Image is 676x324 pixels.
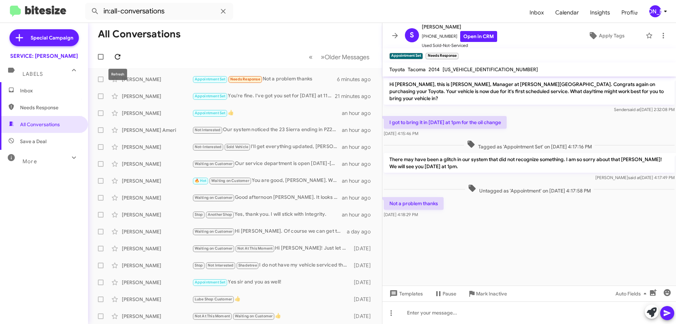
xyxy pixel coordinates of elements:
div: 39 minutes ago [628,110,670,117]
div: [DATE] [637,262,670,269]
div: [PERSON_NAME] [122,143,192,151]
span: All Conversations [20,121,60,128]
span: 🔥 Hot [195,178,207,183]
div: [PERSON_NAME] [122,313,192,320]
div: Yes sir and you as well! [192,278,637,286]
div: Not a problem thanks [192,75,642,83]
span: Waiting on Customer [195,195,233,200]
span: Lube Shop Customer [195,297,232,301]
div: Our system noticed the 23 Sierra ending in PZ250832 was here last November and was sending a "rem... [192,126,629,134]
div: [PERSON_NAME] [122,245,192,252]
span: Save a Deal [20,138,46,145]
span: Not Interested [195,128,221,132]
span: Shadetree [238,263,257,268]
div: 👍 [192,312,637,320]
span: » [615,53,619,61]
div: [DATE] [637,296,670,303]
div: 👍 [192,109,628,117]
span: Waiting on Customer [195,161,233,166]
nav: Page navigation example [599,50,668,64]
span: Not-Interested [195,145,222,149]
div: I'll get everything updated, [PERSON_NAME]. Thank you for letting us know and have a wonderful re... [192,143,628,151]
div: Hi [PERSON_NAME]! Just let us know when you are ready and we will get you scheduled. We've been s... [192,244,637,252]
a: Insights [584,2,616,23]
div: [PERSON_NAME] [122,76,192,83]
span: More [23,158,37,165]
input: Search [85,3,233,20]
div: 15 minutes ago [629,93,670,100]
span: Appointment Set [195,77,226,81]
div: [DATE] [637,313,670,320]
a: Special Campaign [10,29,79,46]
div: an hour ago [636,211,670,218]
span: Special Campaign [31,34,73,41]
div: Hi [PERSON_NAME]. Of course we can get that rescheduled for y'all. My first opening is [DATE] at ... [192,227,637,236]
span: Not At This Moment [195,314,230,318]
div: 41 minutes ago [629,127,670,134]
div: [PERSON_NAME] [122,279,192,286]
div: a day ago [637,228,670,235]
button: [PERSON_NAME] [643,5,668,17]
span: Needs Response [20,104,80,111]
h1: All Conversations [98,29,181,40]
div: [PERSON_NAME] [649,5,661,17]
div: [PERSON_NAME] [122,194,192,201]
div: You are good, [PERSON_NAME]. We won't have anything [DATE], but we will have several openings [DA... [192,177,636,185]
button: Previous [599,50,611,64]
span: Appointment Set [195,280,226,285]
div: an hour ago [636,177,670,184]
span: (1) [74,87,80,94]
span: Waiting on Customer [235,314,273,318]
span: Needs Response [230,77,260,81]
div: [DATE] [637,245,670,252]
span: Inbox [20,87,80,94]
span: Appointment Set [195,94,226,98]
a: Inbox [524,2,550,23]
button: Next [611,50,668,64]
a: Profile [616,2,643,23]
span: Not Interested [208,263,234,268]
span: Waiting on Customer [211,178,249,183]
div: 👍 [192,295,637,303]
div: Good afternoon [PERSON_NAME]. It looks like you bought your [US_STATE] pre-loved from us, so your... [192,194,636,202]
div: Our service department is open [DATE]-[DATE], 730-530 and Saturdays from 8-3. We are booking into... [192,160,636,168]
span: Waiting on Customer [195,246,233,251]
span: Stop [195,263,203,268]
span: Waiting on Customer [195,229,233,234]
span: Sold Vehicle [226,145,248,149]
div: [PERSON_NAME] [122,110,192,117]
div: Yes, thank you. I will stick with Integrity. [192,210,636,219]
span: Older Messages [619,53,663,61]
div: [PERSON_NAME] Ameri [122,127,192,134]
div: [PERSON_NAME] [122,262,192,269]
div: [DATE] [637,279,670,286]
span: « [603,53,607,61]
div: [PERSON_NAME] [122,177,192,184]
div: 44 minutes ago [628,143,670,151]
div: an hour ago [636,194,670,201]
div: [PERSON_NAME] [122,228,192,235]
div: I do not have my vehicle serviced there. Please take me off your list [192,261,637,269]
span: Not At This Moment [237,246,273,251]
a: Calendar [550,2,584,23]
div: You're fine. I've got you set for [DATE] at 11:30am, [PERSON_NAME]. And this will be a free oil c... [192,92,629,100]
span: Stop [195,212,203,217]
span: Labels [23,71,43,77]
div: [PERSON_NAME] [122,296,192,303]
span: Another Shop [208,212,232,217]
span: Appointment Set [195,111,226,115]
div: [PERSON_NAME] [122,211,192,218]
div: [PERSON_NAME] [122,93,192,100]
div: [PERSON_NAME] [122,160,192,167]
div: an hour ago [636,160,670,167]
div: SERVICE: [PERSON_NAME] [10,53,78,60]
